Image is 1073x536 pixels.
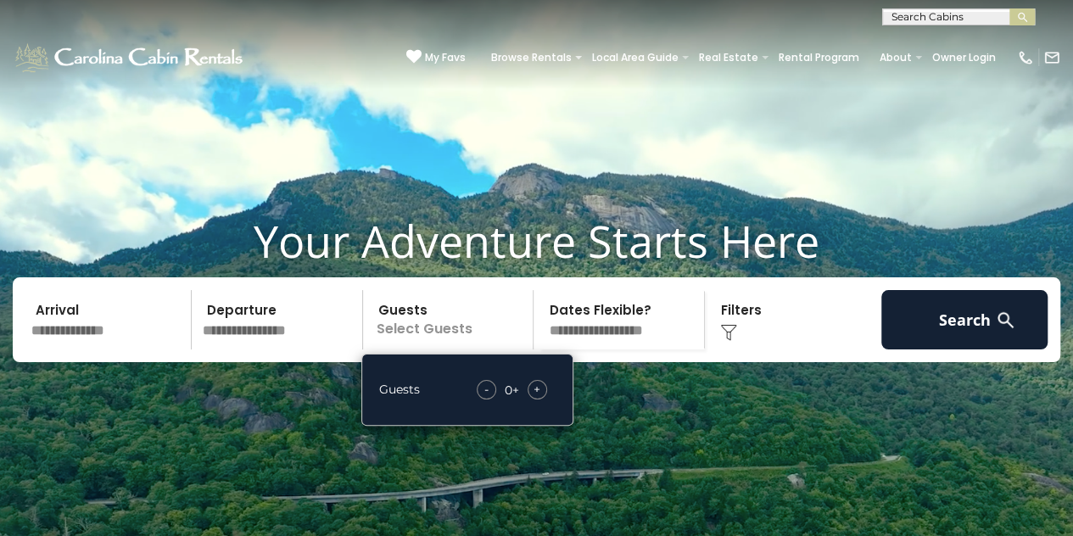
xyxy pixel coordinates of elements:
a: Real Estate [690,46,767,70]
img: phone-regular-white.png [1017,49,1034,66]
a: About [871,46,920,70]
div: + [468,380,556,399]
h1: Your Adventure Starts Here [13,215,1060,267]
img: White-1-1-2.png [13,41,248,75]
a: Rental Program [770,46,868,70]
span: - [484,381,489,398]
h5: Guests [379,383,420,396]
span: + [534,381,540,398]
a: My Favs [406,49,466,66]
a: Local Area Guide [584,46,687,70]
img: mail-regular-white.png [1043,49,1060,66]
button: Search [881,290,1048,349]
a: Owner Login [924,46,1004,70]
img: search-regular-white.png [995,310,1016,331]
p: Select Guests [368,290,534,349]
img: filter--v1.png [720,324,737,341]
a: Browse Rentals [483,46,580,70]
div: 0 [505,382,512,399]
span: My Favs [425,50,466,65]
